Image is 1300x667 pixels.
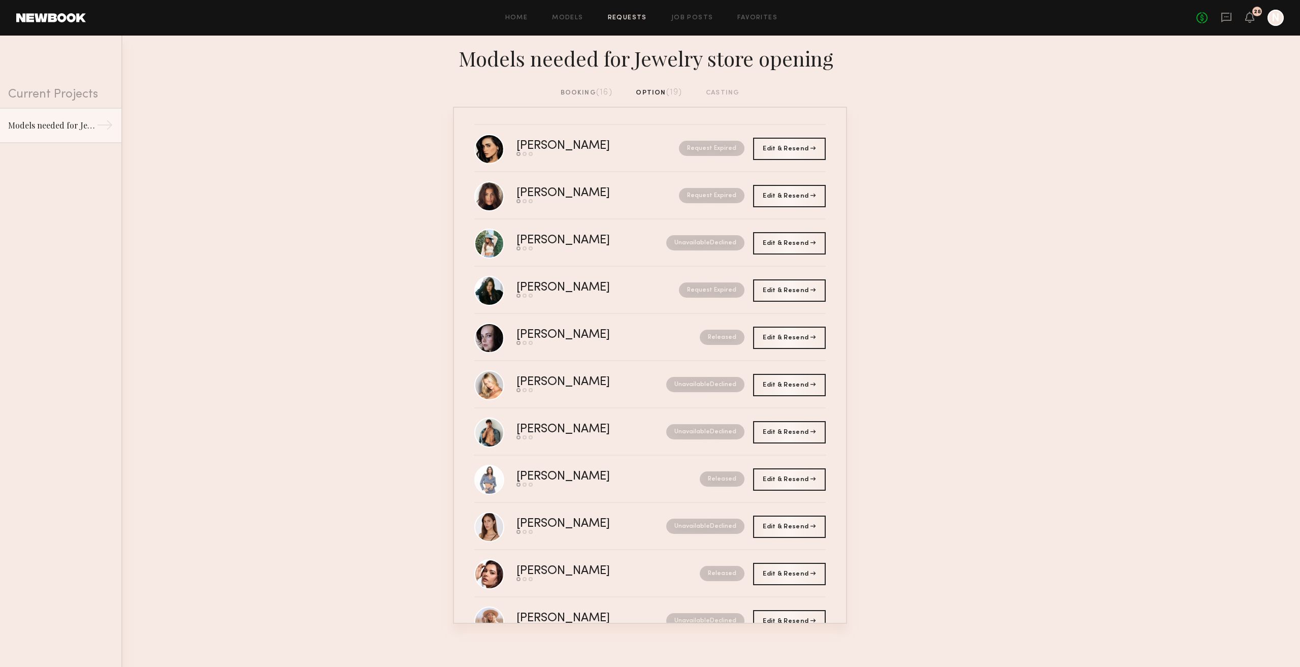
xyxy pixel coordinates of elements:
div: [PERSON_NAME] [516,613,638,624]
span: (16) [596,88,612,97]
nb-request-status: Request Expired [679,141,744,156]
div: [PERSON_NAME] [516,471,655,483]
span: Edit & Resend [763,240,816,246]
a: [PERSON_NAME]Released [474,550,826,597]
a: Requests [608,15,647,21]
a: [PERSON_NAME]Request Expired [474,267,826,314]
span: Edit & Resend [763,382,816,388]
a: Models [552,15,583,21]
span: Edit & Resend [763,429,816,435]
nb-request-status: Unavailable Declined [666,377,744,392]
a: [PERSON_NAME]Released [474,456,826,503]
a: [PERSON_NAME]UnavailableDeclined [474,361,826,408]
a: [PERSON_NAME]Request Expired [474,172,826,219]
span: Edit & Resend [763,193,816,199]
span: Edit & Resend [763,288,816,294]
a: [PERSON_NAME]UnavailableDeclined [474,597,826,645]
div: [PERSON_NAME] [516,329,655,341]
nb-request-status: Released [700,330,744,345]
nb-request-status: Released [700,566,744,581]
div: booking [561,87,612,99]
nb-request-status: Unavailable Declined [666,235,744,250]
nb-request-status: Unavailable Declined [666,519,744,534]
span: Edit & Resend [763,524,816,530]
div: [PERSON_NAME] [516,424,638,435]
span: Edit & Resend [763,618,816,624]
div: [PERSON_NAME] [516,140,644,152]
div: [PERSON_NAME] [516,376,638,388]
span: Edit & Resend [763,146,816,152]
div: Models needed for Jewelry store opening [8,119,96,132]
a: N [1267,10,1284,26]
span: Edit & Resend [763,335,816,341]
nb-request-status: Request Expired [679,188,744,203]
div: Models needed for Jewelry store opening [453,44,847,71]
a: [PERSON_NAME]UnavailableDeclined [474,219,826,267]
a: [PERSON_NAME]Request Expired [474,125,826,172]
div: → [96,117,113,137]
a: Favorites [737,15,777,21]
div: [PERSON_NAME] [516,282,644,294]
div: [PERSON_NAME] [516,518,638,530]
div: 28 [1254,9,1261,15]
div: [PERSON_NAME] [516,235,638,246]
div: [PERSON_NAME] [516,187,644,199]
a: Job Posts [671,15,713,21]
a: Home [505,15,528,21]
nb-request-status: Unavailable Declined [666,613,744,628]
nb-request-status: Unavailable Declined [666,424,744,439]
a: [PERSON_NAME]Released [474,314,826,361]
span: Edit & Resend [763,477,816,483]
div: [PERSON_NAME] [516,565,655,577]
a: [PERSON_NAME]UnavailableDeclined [474,503,826,550]
nb-request-status: Released [700,471,744,487]
span: Edit & Resend [763,571,816,577]
nb-request-status: Request Expired [679,282,744,298]
a: [PERSON_NAME]UnavailableDeclined [474,408,826,456]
